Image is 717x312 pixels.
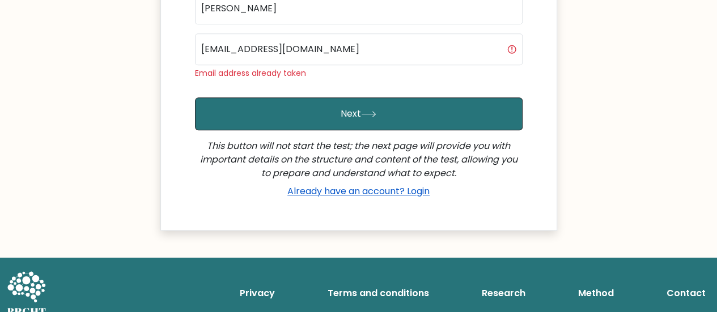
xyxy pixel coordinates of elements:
a: Method [574,282,618,305]
div: Email address already taken [195,67,523,79]
a: Contact [662,282,710,305]
button: Next [195,97,523,130]
input: Email [195,33,523,65]
a: Terms and conditions [323,282,434,305]
i: This button will not start the test; the next page will provide you with important details on the... [200,139,517,179]
a: Research [477,282,530,305]
a: Privacy [235,282,279,305]
a: Already have an account? Login [283,185,434,198]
